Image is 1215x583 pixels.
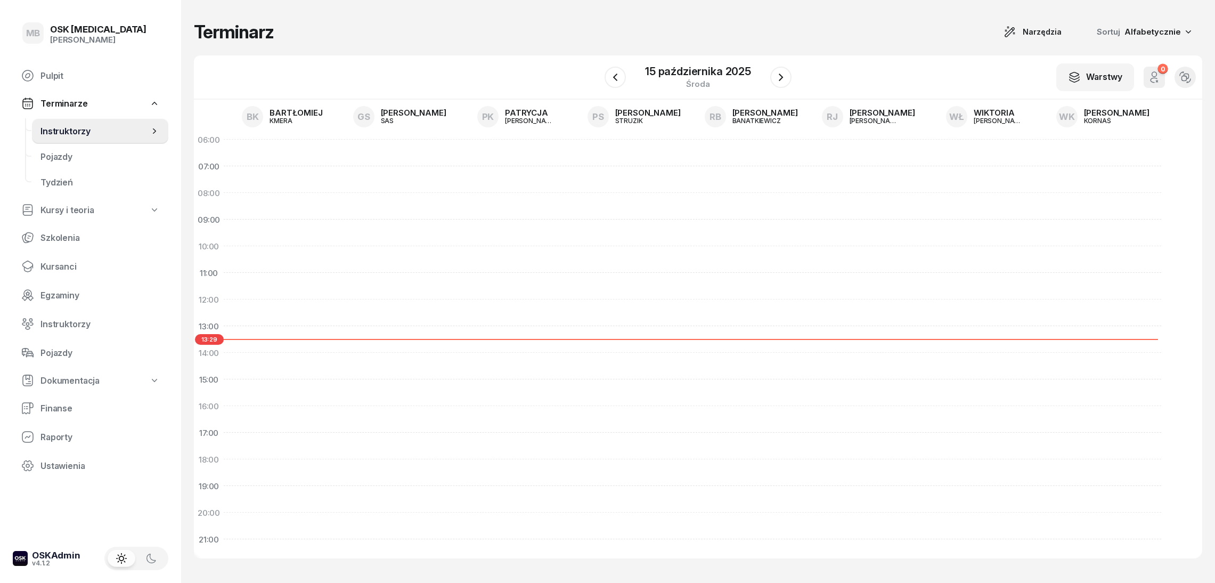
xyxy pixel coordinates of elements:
span: Pojazdy [40,348,160,358]
div: 19:00 [194,473,224,499]
span: Alfabetycznie [1124,27,1181,37]
a: Pulpit [13,63,168,88]
span: GS [357,112,370,122]
div: 12:00 [194,286,224,313]
a: GS[PERSON_NAME]SAS [345,103,455,131]
span: Terminarze [40,99,87,109]
span: RB [710,112,721,122]
a: Pojazdy [13,340,168,366]
div: BANATKIEWICZ [732,117,784,124]
div: [PERSON_NAME] [732,109,798,117]
a: Ustawienia [13,453,168,479]
div: 18:00 [194,446,224,473]
a: WŁWIKTORIA[PERSON_NAME] [937,103,1033,131]
div: 07:00 [194,153,224,180]
span: RJ [827,112,838,122]
span: Pulpit [40,71,160,81]
a: Kursy i teoria [13,198,168,222]
div: 17:00 [194,419,224,446]
a: Terminarze [13,92,168,115]
a: BKBARTŁOMIEJKMERA [233,103,331,131]
a: Egzaminy [13,282,168,308]
a: Instruktorzy [13,311,168,337]
span: Raporty [40,432,160,442]
span: Kursy i teoria [40,205,94,215]
div: 21:00 [194,526,224,553]
a: RB[PERSON_NAME]BANATKIEWICZ [696,103,806,131]
button: Narzędzia [994,21,1071,43]
div: 15:00 [194,366,224,393]
div: 14:00 [194,339,224,366]
a: Instruktorzy [32,118,168,144]
a: PKPATRYCJA[PERSON_NAME] [469,103,565,131]
div: [PERSON_NAME] [1084,109,1149,117]
div: środa [645,80,751,88]
span: Instruktorzy [40,319,160,329]
span: WŁ [949,112,965,122]
div: [PERSON_NAME] [50,35,146,45]
div: 20:00 [194,499,224,526]
span: Ustawienia [40,461,160,471]
div: KORNAŚ [1084,117,1135,124]
div: PATRYCJA [505,109,556,117]
div: 10:00 [194,233,224,260]
span: Narzędzia [1023,26,1062,38]
h1: Terminarz [194,22,274,42]
a: PS[PERSON_NAME]STRUZIK [579,103,689,131]
div: [PERSON_NAME] [850,117,901,124]
div: 22:00 [194,553,224,579]
span: Sortuj [1097,27,1122,37]
div: Warstwy [1068,71,1122,84]
span: PS [592,112,604,122]
div: [PERSON_NAME] [850,109,915,117]
div: BARTŁOMIEJ [270,109,322,117]
div: v4.1.2 [32,560,80,566]
div: 16:00 [194,393,224,419]
span: Tydzień [40,177,160,188]
span: Szkolenia [40,233,160,243]
span: MB [26,29,40,38]
div: 06:00 [194,126,224,153]
button: Warstwy [1056,63,1134,91]
span: Kursanci [40,262,160,272]
span: BK [247,112,259,122]
button: Sortuj Alfabetycznie [1084,22,1202,42]
a: Pojazdy [32,144,168,169]
div: 09:00 [194,206,224,233]
a: Tydzień [32,169,168,195]
span: PK [482,112,494,122]
a: Finanse [13,395,168,421]
div: SAS [381,117,432,124]
div: 11:00 [194,260,224,286]
div: [PERSON_NAME] [505,117,556,124]
span: Egzaminy [40,290,160,301]
a: Raporty [13,424,168,450]
a: Dokumentacja [13,369,168,392]
div: 15 października 2025 [645,66,751,77]
span: Dokumentacja [40,376,100,386]
div: STRUZIK [615,117,666,124]
div: 08:00 [194,180,224,206]
a: RJ[PERSON_NAME][PERSON_NAME] [813,103,924,131]
div: 13:00 [194,313,224,339]
div: OSK [MEDICAL_DATA] [50,25,146,34]
span: Pojazdy [40,152,160,162]
div: [PERSON_NAME] [974,117,1025,124]
span: WK [1059,112,1075,122]
a: Szkolenia [13,225,168,250]
div: [PERSON_NAME] [615,109,681,117]
a: Kursanci [13,254,168,279]
a: WK[PERSON_NAME]KORNAŚ [1048,103,1158,131]
span: Instruktorzy [40,126,149,136]
div: OSKAdmin [32,551,80,560]
div: [PERSON_NAME] [381,109,446,117]
button: 0 [1144,67,1165,88]
div: 0 [1157,63,1168,74]
span: 13:29 [195,334,224,345]
div: KMERA [270,117,321,124]
img: logo-xs-dark@2x.png [13,551,28,566]
span: Finanse [40,403,160,414]
div: WIKTORIA [974,109,1025,117]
